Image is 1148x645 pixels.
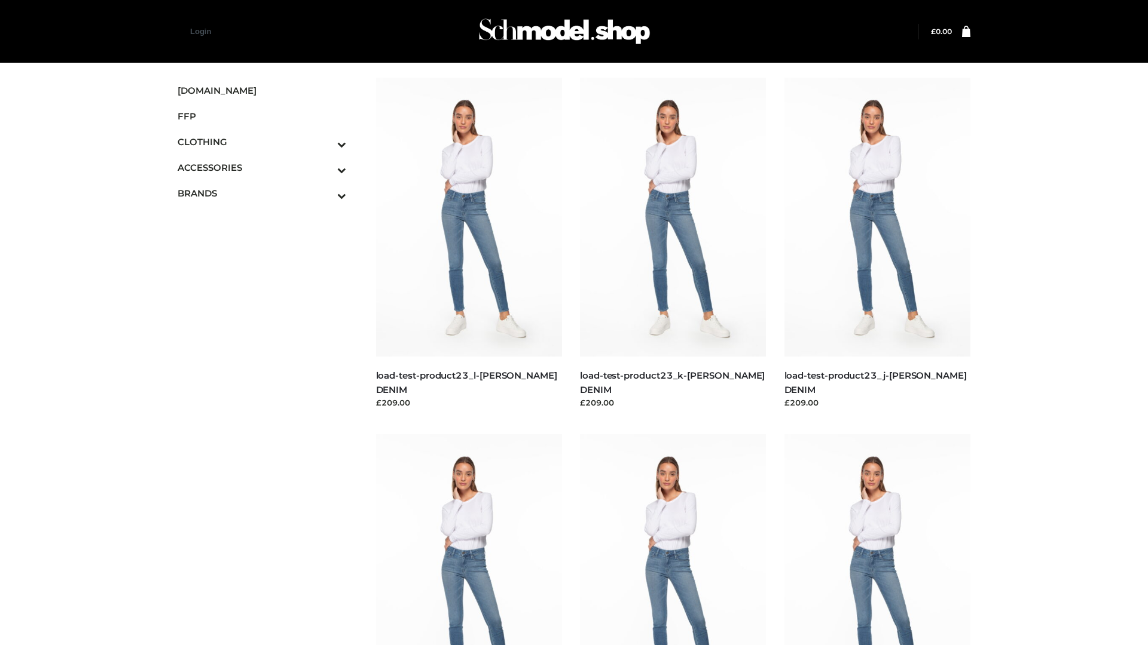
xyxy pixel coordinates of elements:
a: load-test-product23_j-[PERSON_NAME] DENIM [784,370,967,395]
button: Toggle Submenu [304,180,346,206]
a: ACCESSORIESToggle Submenu [178,155,346,180]
span: CLOTHING [178,135,346,149]
span: FFP [178,109,346,123]
a: BRANDSToggle Submenu [178,180,346,206]
button: Toggle Submenu [304,129,346,155]
a: £0.00 [931,27,952,36]
a: Login [190,27,211,36]
img: Schmodel Admin 964 [475,8,654,55]
a: CLOTHINGToggle Submenu [178,129,346,155]
span: BRANDS [178,186,346,200]
div: £209.00 [580,397,767,408]
span: ACCESSORIES [178,161,346,174]
button: Toggle Submenu [304,155,346,180]
bdi: 0.00 [931,27,952,36]
span: [DOMAIN_NAME] [178,84,346,97]
a: FFP [178,103,346,129]
a: [DOMAIN_NAME] [178,78,346,103]
div: £209.00 [784,397,971,408]
span: £ [931,27,936,36]
a: load-test-product23_l-[PERSON_NAME] DENIM [376,370,557,395]
a: load-test-product23_k-[PERSON_NAME] DENIM [580,370,765,395]
div: £209.00 [376,397,563,408]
